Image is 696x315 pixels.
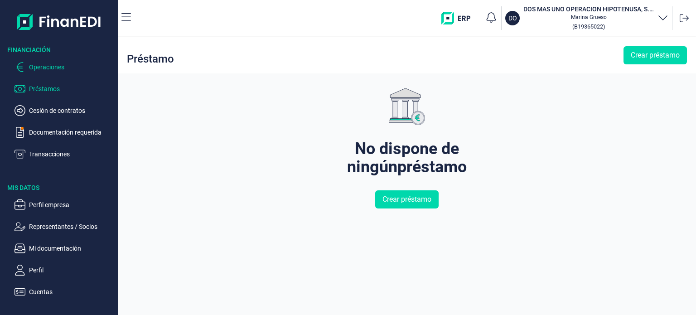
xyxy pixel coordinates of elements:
img: erp [441,12,477,24]
img: Logo de aplicación [17,7,101,36]
div: Préstamo [127,53,174,64]
img: genericImage [389,88,425,125]
button: Operaciones [14,62,114,73]
span: Crear préstamo [382,194,431,205]
div: No dispone de ningún préstamo [315,140,498,176]
p: Operaciones [29,62,114,73]
h3: DOS MAS UNO OPERACION HIPOTENUSA, S.L. [523,5,654,14]
p: DO [508,14,517,23]
p: Representantes / Socios [29,221,114,232]
p: Perfil empresa [29,199,114,210]
button: Cuentas [14,286,114,297]
p: Marina Grueso [523,14,654,21]
p: Préstamos [29,83,114,94]
button: Préstamos [14,83,114,94]
button: Perfil empresa [14,199,114,210]
button: Representantes / Socios [14,221,114,232]
button: Transacciones [14,149,114,160]
button: Cesión de contratos [14,105,114,116]
button: Crear préstamo [623,46,687,64]
p: Cesión de contratos [29,105,114,116]
small: Copiar cif [572,23,605,30]
p: Documentación requerida [29,127,114,138]
p: Cuentas [29,286,114,297]
button: Documentación requerida [14,127,114,138]
button: Crear préstamo [375,190,439,208]
p: Transacciones [29,149,114,160]
p: Mi documentación [29,243,114,254]
button: Perfil [14,265,114,276]
p: Perfil [29,265,114,276]
button: DODOS MAS UNO OPERACION HIPOTENUSA, S.L.Marina Grueso(B19365022) [505,5,668,32]
button: Mi documentación [14,243,114,254]
span: Crear préstamo [631,50,680,61]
